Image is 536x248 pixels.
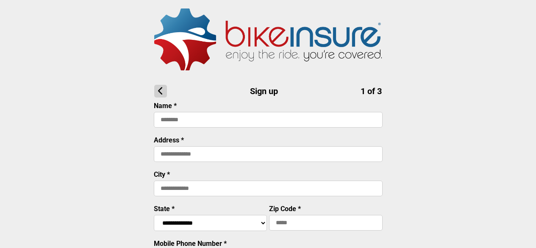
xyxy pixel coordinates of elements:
label: City * [154,170,170,178]
label: Zip Code * [269,205,301,213]
label: Name * [154,102,177,110]
label: Mobile Phone Number * [154,240,227,248]
h1: Sign up [154,85,382,98]
label: Address * [154,136,184,144]
label: State * [154,205,175,213]
span: 1 of 3 [361,86,382,96]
